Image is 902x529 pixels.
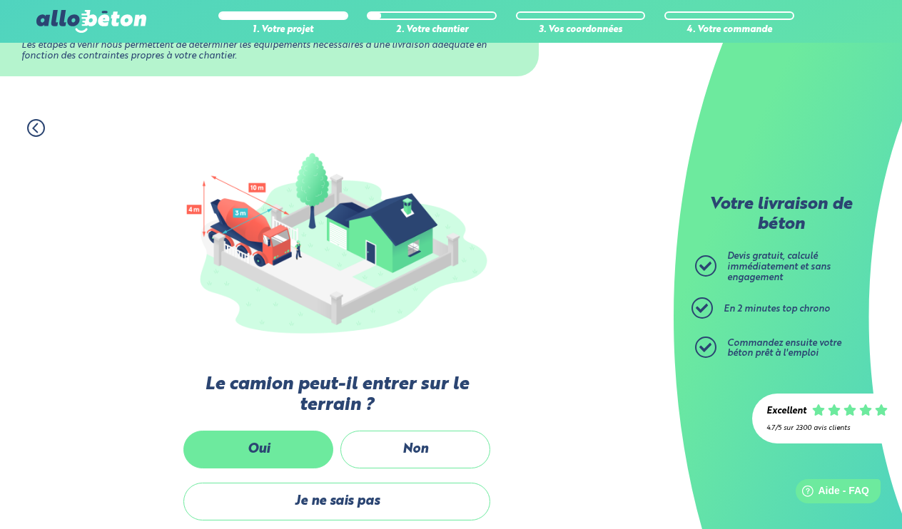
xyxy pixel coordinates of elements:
[775,473,886,513] iframe: Help widget launcher
[180,374,494,416] label: Le camion peut-il entrer sur le terrain ?
[367,25,497,36] div: 2. Votre chantier
[21,41,517,61] div: Les étapes à venir nous permettent de déterminer les équipements nécessaires à une livraison adéq...
[340,431,490,468] label: Non
[183,431,333,468] label: Oui
[516,25,646,36] div: 3. Vos coordonnées
[218,25,348,36] div: 1. Votre projet
[664,25,794,36] div: 4. Votre commande
[183,483,490,520] label: Je ne sais pas
[36,10,146,33] img: allobéton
